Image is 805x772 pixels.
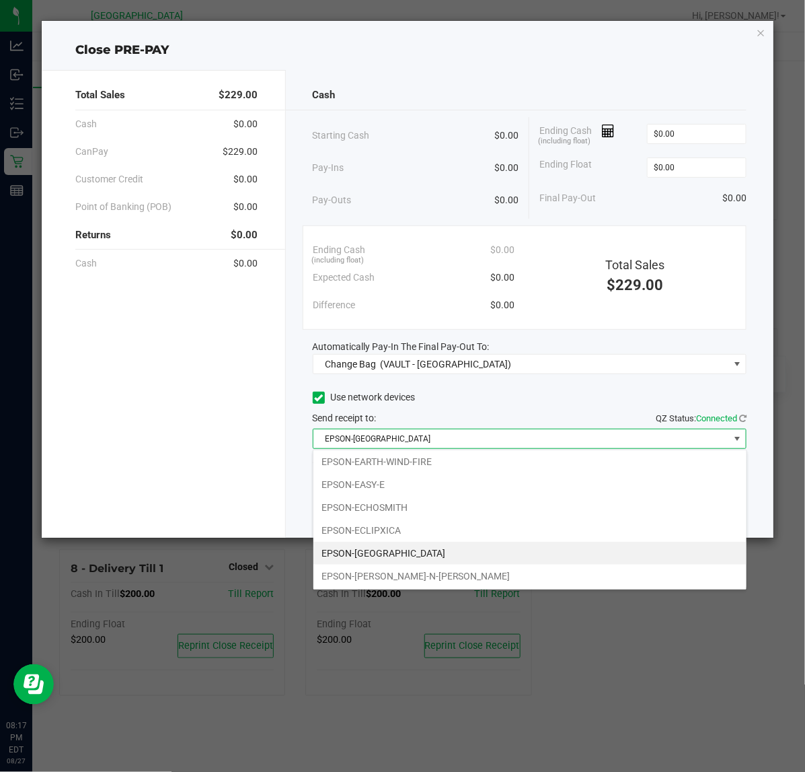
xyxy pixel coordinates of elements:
[313,243,366,257] span: Ending Cash
[494,161,519,175] span: $0.00
[75,172,143,186] span: Customer Credit
[539,191,596,205] span: Final Pay-Out
[75,256,97,271] span: Cash
[75,221,258,250] div: Returns
[13,664,54,705] iframe: Resource center
[234,117,258,131] span: $0.00
[313,565,746,588] li: EPSON-[PERSON_NAME]-N-[PERSON_NAME]
[313,473,746,496] li: EPSON-EASY-E
[538,136,590,147] span: (including float)
[313,496,746,519] li: EPSON-ECHOSMITH
[490,271,514,285] span: $0.00
[313,390,416,405] label: Use network devices
[494,129,519,143] span: $0.00
[75,200,172,214] span: Point of Banking (POB)
[313,413,377,423] span: Send receipt to:
[313,298,356,312] span: Difference
[539,124,615,144] span: Ending Cash
[234,256,258,271] span: $0.00
[219,87,258,103] span: $229.00
[696,413,737,423] span: Connected
[313,519,746,542] li: EPSON-ECLIPXICA
[234,200,258,214] span: $0.00
[234,172,258,186] span: $0.00
[313,129,370,143] span: Starting Cash
[606,258,665,272] span: Total Sales
[313,341,490,352] span: Automatically Pay-In The Final Pay-Out To:
[75,87,125,103] span: Total Sales
[380,359,511,370] span: (VAULT - [GEOGRAPHIC_DATA])
[539,157,592,178] span: Ending Float
[656,413,746,423] span: QZ Status:
[722,191,746,205] span: $0.00
[42,41,774,59] div: Close PRE-PAY
[75,145,108,159] span: CanPay
[607,277,664,293] span: $229.00
[325,359,376,370] span: Change Bag
[75,117,97,131] span: Cash
[313,542,746,565] li: EPSON-[GEOGRAPHIC_DATA]
[313,161,344,175] span: Pay-Ins
[313,271,375,285] span: Expected Cash
[313,450,746,473] li: EPSON-EARTH-WIND-FIRE
[313,193,352,207] span: Pay-Outs
[490,298,514,312] span: $0.00
[313,429,730,448] span: EPSON-[GEOGRAPHIC_DATA]
[312,255,365,267] span: (including float)
[490,243,514,257] span: $0.00
[223,145,258,159] span: $229.00
[313,87,336,103] span: Cash
[231,227,258,243] span: $0.00
[494,193,519,207] span: $0.00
